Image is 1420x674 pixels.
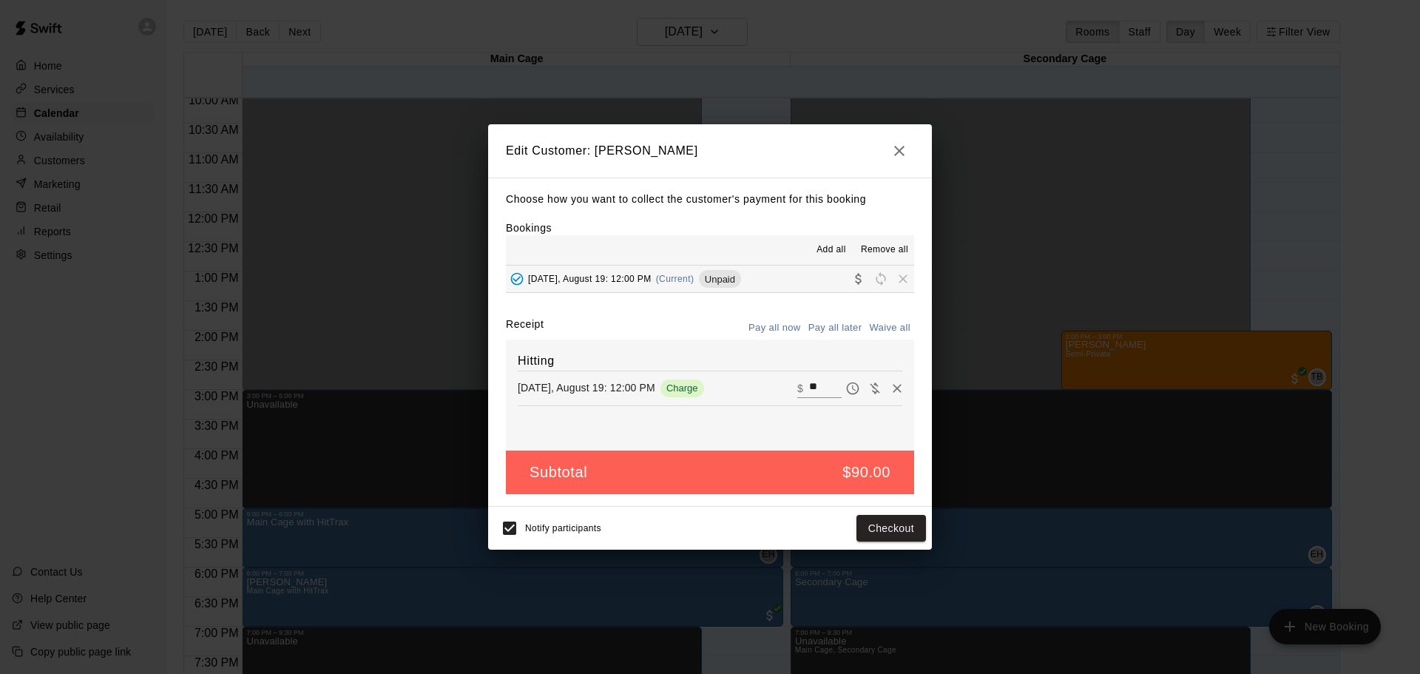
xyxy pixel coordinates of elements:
button: Waive all [865,317,914,340]
label: Bookings [506,222,552,234]
button: Add all [808,238,855,262]
button: Remove all [855,238,914,262]
p: $ [797,381,803,396]
button: Remove [886,377,908,400]
span: Waive payment [864,381,886,394]
span: Reschedule [870,273,892,284]
span: [DATE], August 19: 12:00 PM [528,274,652,284]
button: Pay all now [745,317,805,340]
h5: Subtotal [530,462,587,482]
span: Unpaid [699,274,741,285]
span: Remove [892,273,914,284]
button: Added - Collect Payment[DATE], August 19: 12:00 PM(Current)UnpaidCollect paymentRescheduleRemove [506,266,914,293]
button: Checkout [856,515,926,542]
span: Collect payment [848,273,870,284]
span: (Current) [656,274,694,284]
label: Receipt [506,317,544,340]
span: Pay later [842,381,864,394]
button: Pay all later [805,317,866,340]
span: Charge [660,383,704,394]
p: [DATE], August 19: 12:00 PM [518,380,655,395]
h2: Edit Customer: [PERSON_NAME] [488,124,932,178]
button: Added - Collect Payment [506,268,528,290]
p: Choose how you want to collect the customer's payment for this booking [506,190,914,209]
span: Remove all [861,243,908,257]
h5: $90.00 [842,462,890,482]
span: Add all [816,243,846,257]
h6: Hitting [518,351,902,371]
span: Notify participants [525,523,601,533]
